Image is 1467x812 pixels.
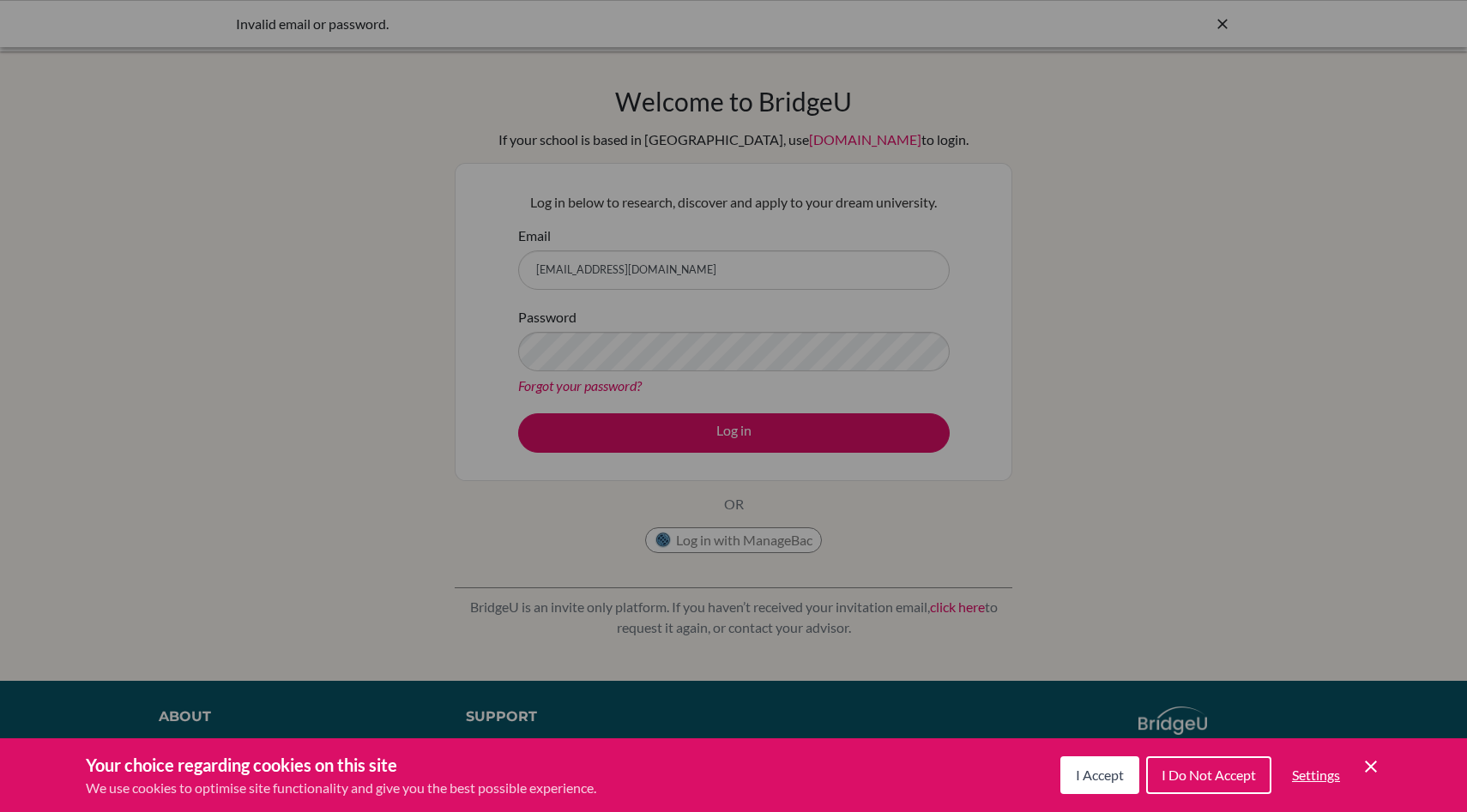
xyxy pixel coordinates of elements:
span: I Do Not Accept [1162,767,1256,783]
button: Settings [1278,758,1354,792]
span: Settings [1292,767,1340,783]
button: I Accept [1060,756,1139,794]
button: Save and close [1361,756,1381,777]
span: I Accept [1076,767,1124,783]
button: I Do Not Accept [1146,756,1271,794]
h3: Your choice regarding cookies on this site [86,752,596,778]
p: We use cookies to optimise site functionality and give you the best possible experience. [86,778,596,798]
